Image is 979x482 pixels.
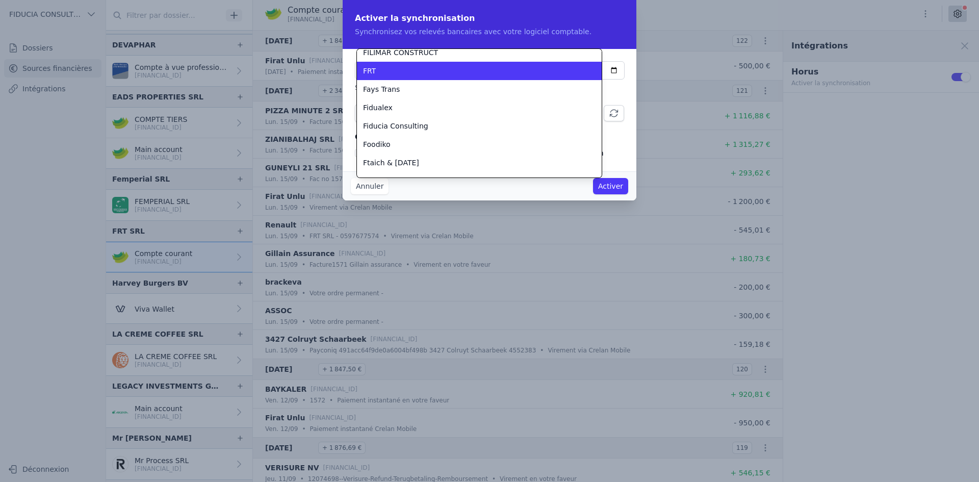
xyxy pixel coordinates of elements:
[363,139,391,149] span: Foodiko
[363,158,419,168] span: Ftaich & [DATE]
[363,66,376,76] span: FRT
[363,84,400,94] span: Fays Trans
[363,121,428,131] span: Fiducia Consulting
[363,103,393,113] span: Fidualex
[363,176,389,186] span: GJ GYM
[363,47,438,58] span: FILIMAR CONSTRUCT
